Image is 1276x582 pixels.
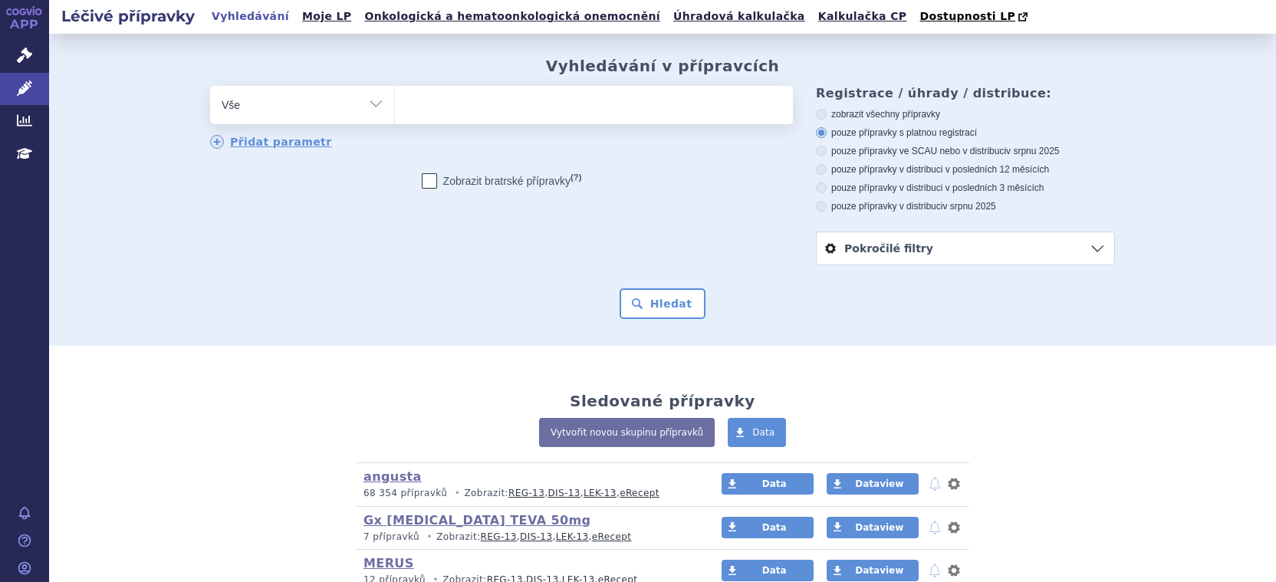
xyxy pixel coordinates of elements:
span: Data [762,522,787,533]
a: angusta [363,469,422,484]
a: eRecept [592,531,632,542]
a: REG-13 [508,488,544,498]
a: Data [722,560,814,581]
button: Hledat [620,288,706,319]
p: Zobrazit: , , , [363,531,692,544]
h2: Léčivé přípravky [49,5,207,27]
span: Data [762,565,787,576]
i: • [423,531,436,544]
a: Data [722,517,814,538]
label: pouze přípravky s platnou registrací [816,127,1115,139]
a: Vytvořit novou skupinu přípravků [539,418,715,447]
a: REG-13 [481,531,517,542]
a: Onkologická a hematoonkologická onemocnění [360,6,665,27]
a: Dataview [827,473,919,495]
label: pouze přípravky v distribuci v posledních 12 měsících [816,163,1115,176]
label: pouze přípravky v distribuci [816,200,1115,212]
a: Přidat parametr [210,135,332,149]
span: Dataview [855,522,903,533]
span: v srpnu 2025 [942,201,995,212]
button: notifikace [927,518,942,537]
a: Data [728,418,786,447]
a: eRecept [620,488,659,498]
span: Dataview [855,478,903,489]
a: Moje LP [298,6,356,27]
a: Pokročilé filtry [817,232,1114,265]
a: Data [722,473,814,495]
span: 7 přípravků [363,531,419,542]
a: Dataview [827,517,919,538]
label: Zobrazit bratrské přípravky [422,173,582,189]
button: nastavení [946,475,962,493]
a: Vyhledávání [207,6,294,27]
span: Dataview [855,565,903,576]
a: Gx [MEDICAL_DATA] TEVA 50mg [363,513,590,528]
span: v srpnu 2025 [1006,146,1059,156]
a: DIS-13 [548,488,580,498]
a: Úhradová kalkulačka [669,6,810,27]
button: nastavení [946,561,962,580]
a: LEK-13 [556,531,589,542]
h3: Registrace / úhrady / distribuce: [816,86,1115,100]
a: Kalkulačka CP [814,6,912,27]
label: zobrazit všechny přípravky [816,108,1115,120]
button: notifikace [927,475,942,493]
button: nastavení [946,518,962,537]
label: pouze přípravky ve SCAU nebo v distribuci [816,145,1115,157]
a: LEK-13 [584,488,617,498]
span: Data [762,478,787,489]
a: Dostupnosti LP [915,6,1035,28]
a: Dataview [827,560,919,581]
h2: Vyhledávání v přípravcích [546,57,780,75]
i: • [451,487,465,500]
h2: Sledované přípravky [570,392,755,410]
abbr: (?) [571,173,581,182]
span: Data [752,427,774,438]
button: notifikace [927,561,942,580]
a: MERUS [363,556,414,570]
p: Zobrazit: , , , [363,487,692,500]
a: DIS-13 [520,531,552,542]
label: pouze přípravky v distribuci v posledních 3 měsících [816,182,1115,194]
span: Dostupnosti LP [919,10,1015,22]
span: 68 354 přípravků [363,488,447,498]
